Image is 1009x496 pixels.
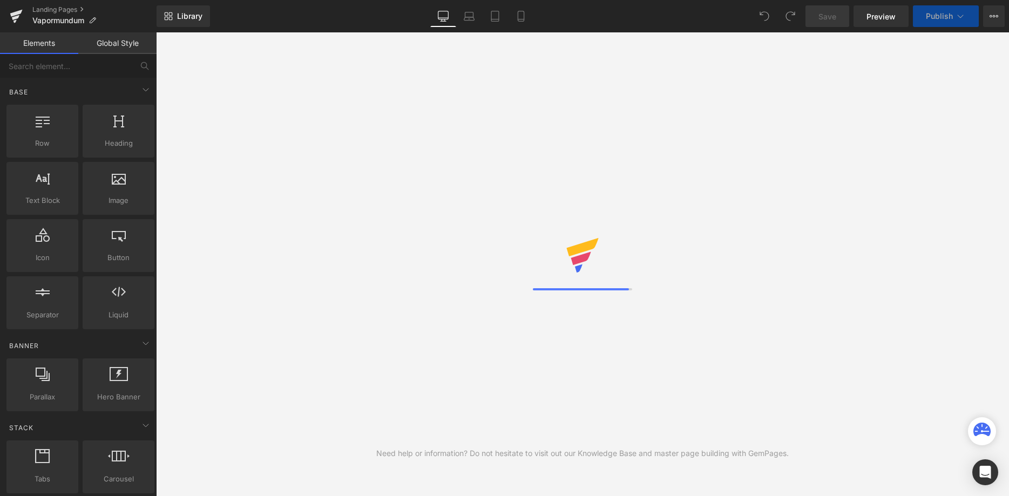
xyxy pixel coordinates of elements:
span: Tabs [10,473,75,485]
span: Text Block [10,195,75,206]
span: Hero Banner [86,391,151,403]
a: Desktop [430,5,456,27]
span: Publish [926,12,953,21]
span: Button [86,252,151,263]
span: Row [10,138,75,149]
span: Separator [10,309,75,321]
div: Need help or information? Do not hesitate to visit out our Knowledge Base and master page buildin... [376,447,789,459]
a: Landing Pages [32,5,157,14]
span: Base [8,87,29,97]
button: Publish [913,5,979,27]
span: Parallax [10,391,75,403]
a: Preview [854,5,909,27]
span: Icon [10,252,75,263]
a: Tablet [482,5,508,27]
a: Global Style [78,32,157,54]
span: Banner [8,341,40,351]
div: Open Intercom Messenger [972,459,998,485]
span: Library [177,11,202,21]
span: Save [818,11,836,22]
span: Vapormundum [32,16,84,25]
span: Carousel [86,473,151,485]
a: Mobile [508,5,534,27]
a: New Library [157,5,210,27]
span: Liquid [86,309,151,321]
span: Heading [86,138,151,149]
button: More [983,5,1005,27]
a: Laptop [456,5,482,27]
span: Stack [8,423,35,433]
span: Image [86,195,151,206]
button: Redo [780,5,801,27]
span: Preview [866,11,896,22]
button: Undo [754,5,775,27]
